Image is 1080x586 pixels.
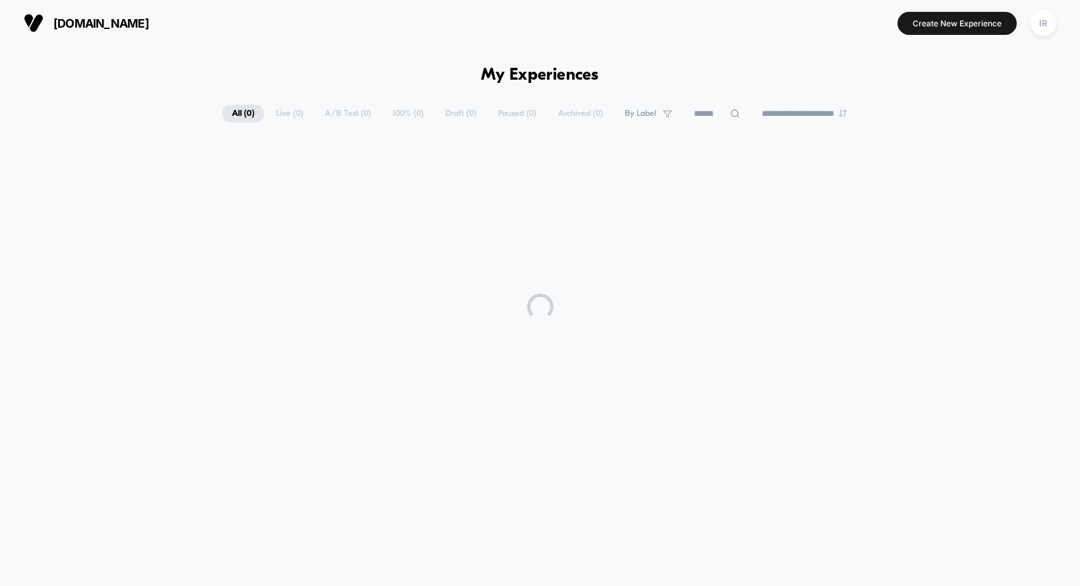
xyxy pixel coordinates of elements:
[897,12,1017,35] button: Create New Experience
[839,109,847,117] img: end
[222,105,264,122] span: All ( 0 )
[1027,10,1060,37] button: IR
[625,109,656,119] span: By Label
[481,66,599,85] h1: My Experiences
[20,13,153,34] button: [DOMAIN_NAME]
[53,16,149,30] span: [DOMAIN_NAME]
[1031,11,1056,36] div: IR
[24,13,43,33] img: Visually logo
